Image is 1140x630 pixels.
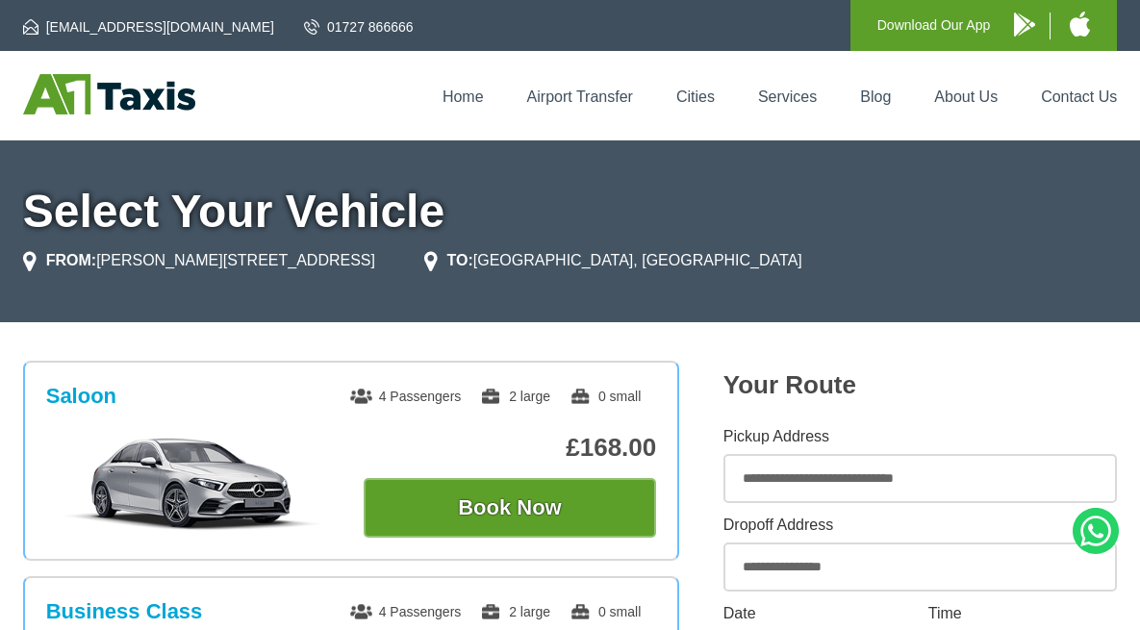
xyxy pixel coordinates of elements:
p: Download Our App [877,13,991,38]
a: [EMAIL_ADDRESS][DOMAIN_NAME] [23,17,274,37]
img: A1 Taxis St Albans LTD [23,74,195,114]
a: Home [443,88,484,105]
span: 0 small [570,389,641,404]
span: 2 large [480,389,550,404]
label: Date [723,606,913,621]
label: Time [928,606,1118,621]
button: Book Now [364,478,657,538]
a: About Us [934,88,998,105]
span: 4 Passengers [350,604,462,619]
a: Contact Us [1041,88,1117,105]
img: Saloon [48,436,338,532]
strong: TO: [447,252,473,268]
li: [PERSON_NAME][STREET_ADDRESS] [23,249,375,272]
h1: Select Your Vehicle [23,189,1118,235]
span: 4 Passengers [350,389,462,404]
li: [GEOGRAPHIC_DATA], [GEOGRAPHIC_DATA] [424,249,802,272]
h3: Business Class [46,599,203,624]
strong: FROM: [46,252,96,268]
p: £168.00 [364,433,657,463]
a: Cities [676,88,715,105]
span: 0 small [570,604,641,619]
a: 01727 866666 [304,17,414,37]
label: Dropoff Address [723,517,1118,533]
span: 2 large [480,604,550,619]
a: Services [758,88,817,105]
h3: Saloon [46,384,116,409]
a: Blog [860,88,891,105]
img: A1 Taxis iPhone App [1070,12,1090,37]
h2: Your Route [723,370,1118,400]
img: A1 Taxis Android App [1014,13,1035,37]
a: Airport Transfer [527,88,633,105]
label: Pickup Address [723,429,1118,444]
